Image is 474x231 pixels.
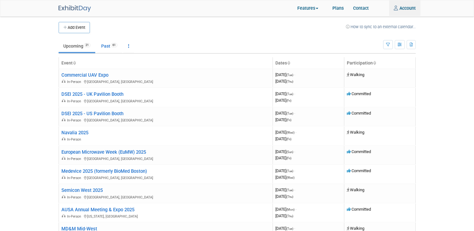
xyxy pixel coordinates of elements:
[286,92,293,96] span: (Tue)
[59,22,90,33] button: Add Event
[275,111,295,115] span: [DATE]
[275,79,293,84] span: [DATE]
[275,168,295,173] span: [DATE]
[61,156,270,161] div: [GEOGRAPHIC_DATA], [GEOGRAPHIC_DATA]
[286,195,293,198] span: (Thu)
[293,1,328,16] a: Features
[67,118,83,122] span: In-Person
[275,98,291,103] span: [DATE]
[286,169,293,173] span: (Tue)
[294,111,295,115] span: -
[61,194,270,200] div: [GEOGRAPHIC_DATA], [GEOGRAPHIC_DATA]
[67,214,83,218] span: In-Person
[294,168,295,173] span: -
[84,43,91,48] span: 21
[286,208,294,211] span: (Mon)
[275,213,293,218] span: [DATE]
[67,80,83,84] span: In-Person
[373,60,376,65] a: Sort by Participation Type
[347,111,371,115] span: Committed
[286,118,291,122] span: (Fri)
[61,207,134,213] a: AUSA Annual Meeting & Expo 2025
[275,187,295,192] span: [DATE]
[61,175,270,180] div: [GEOGRAPHIC_DATA], [GEOGRAPHIC_DATA]
[62,195,65,198] img: In-Person Event
[73,60,76,65] a: Sort by Event Name
[67,176,83,180] span: In-Person
[286,176,294,179] span: (Wed)
[275,72,295,77] span: [DATE]
[347,149,371,154] span: Committed
[111,43,117,48] span: 61
[286,99,291,102] span: (Fri)
[295,130,296,135] span: -
[59,40,95,52] a: Upcoming21
[347,226,364,231] span: Walking
[348,0,373,16] a: Contact
[286,214,293,218] span: (Thu)
[61,72,108,78] a: Commercial UAV Expo
[347,207,371,212] span: Committed
[294,226,295,231] span: -
[275,226,295,231] span: [DATE]
[286,73,293,77] span: (Tue)
[275,156,291,160] span: [DATE]
[286,131,294,134] span: (Wed)
[273,57,344,69] th: Dates
[275,207,296,212] span: [DATE]
[275,194,293,199] span: [DATE]
[286,150,293,154] span: (Sun)
[286,157,291,160] span: (Fri)
[67,99,83,103] span: In-Person
[62,99,65,102] img: In-Person Event
[61,111,123,116] a: DSEI 2025 - US Pavilion Booth
[294,72,295,77] span: -
[295,207,296,212] span: -
[347,130,364,135] span: Walking
[275,136,291,141] span: [DATE]
[286,80,293,83] span: (Thu)
[62,118,65,121] img: In-Person Event
[61,91,123,97] a: DSEI 2025 - UK Pavilion Booth
[61,187,103,193] a: Semicon West 2025
[389,0,420,16] a: Account
[61,79,270,84] div: [GEOGRAPHIC_DATA], [GEOGRAPHIC_DATA]
[347,187,364,192] span: Walking
[275,91,295,96] span: [DATE]
[294,149,295,154] span: -
[328,0,348,16] a: Plans
[347,168,371,173] span: Committed
[67,157,83,161] span: In-Person
[275,130,296,135] span: [DATE]
[286,188,293,192] span: (Tue)
[344,57,415,69] th: Participation
[67,137,83,141] span: In-Person
[275,117,291,122] span: [DATE]
[62,176,65,179] img: In-Person Event
[62,214,65,217] img: In-Person Event
[61,130,88,136] a: Navalia 2025
[286,227,293,230] span: (Tue)
[294,187,295,192] span: -
[61,149,146,155] a: European Microwave Week (EuMW) 2025
[62,80,65,83] img: In-Person Event
[59,57,273,69] th: Event
[61,213,270,219] div: [US_STATE], [GEOGRAPHIC_DATA]
[294,91,295,96] span: -
[61,98,270,104] div: [GEOGRAPHIC_DATA], [GEOGRAPHIC_DATA]
[286,137,291,141] span: (Fri)
[61,117,270,123] div: [GEOGRAPHIC_DATA], [GEOGRAPHIC_DATA]
[96,40,122,52] a: Past61
[61,168,147,174] a: Medevice 2025 (formerly BioMed Boston)
[62,157,65,160] img: In-Person Event
[347,91,371,96] span: Committed
[287,60,290,65] a: Sort by Start Date
[286,112,293,115] span: (Tue)
[347,72,364,77] span: Walking
[275,149,295,154] span: [DATE]
[346,24,416,29] a: How to sync to an external calendar...
[62,137,65,140] img: In-Person Event
[275,175,294,180] span: [DATE]
[59,5,91,12] img: ExhibitDay
[67,195,83,199] span: In-Person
